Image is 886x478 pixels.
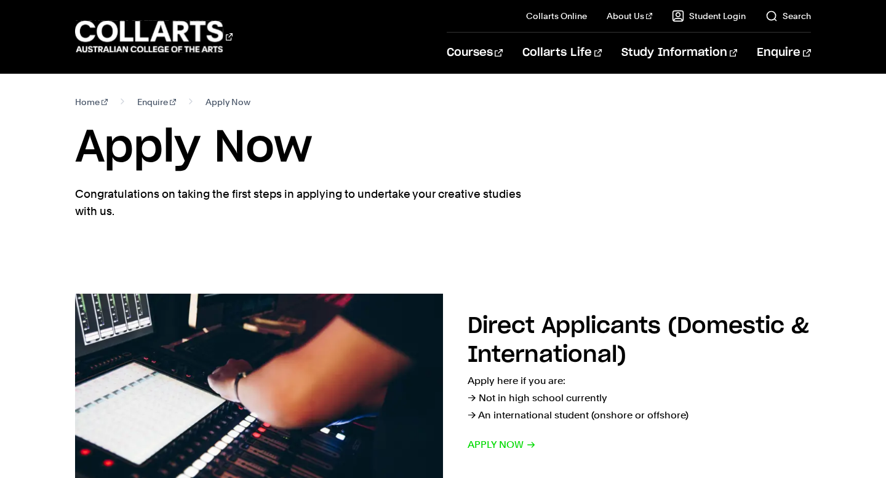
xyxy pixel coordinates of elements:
[757,33,810,73] a: Enquire
[607,10,652,22] a: About Us
[765,10,811,22] a: Search
[621,33,737,73] a: Study Information
[522,33,602,73] a: Collarts Life
[137,93,176,111] a: Enquire
[75,19,233,54] div: Go to homepage
[75,186,524,220] p: Congratulations on taking the first steps in applying to undertake your creative studies with us.
[468,436,536,453] span: Apply now
[447,33,503,73] a: Courses
[75,120,810,176] h1: Apply Now
[468,315,809,366] h2: Direct Applicants (Domestic & International)
[468,372,811,424] p: Apply here if you are: → Not in high school currently → An international student (onshore or offs...
[75,93,108,111] a: Home
[672,10,746,22] a: Student Login
[526,10,587,22] a: Collarts Online
[206,93,250,111] span: Apply Now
